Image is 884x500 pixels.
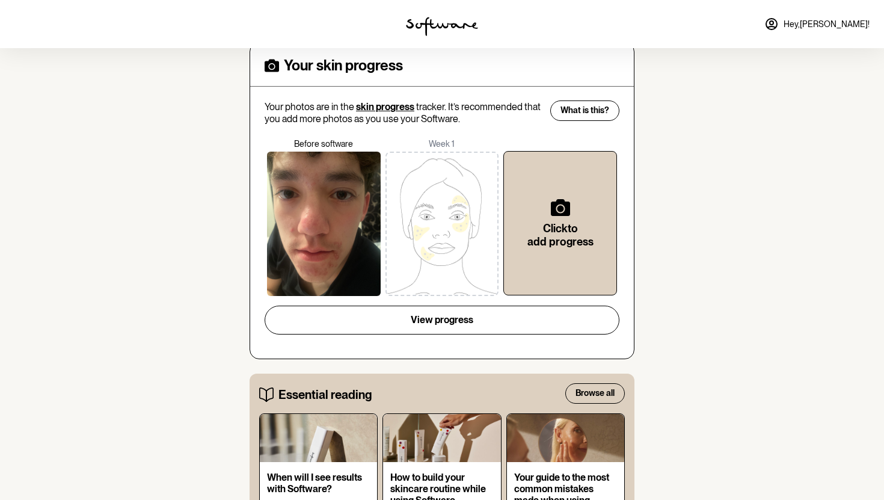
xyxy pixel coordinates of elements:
span: skin progress [356,101,414,113]
p: Your photos are in the tracker. It’s recommended that you add more photos as you use your Software. [265,101,542,124]
h4: Your skin progress [284,57,403,75]
p: Week 1 [383,139,502,149]
p: When will I see results with Software? [267,472,370,495]
button: Browse all [565,383,625,404]
span: Browse all [576,388,615,398]
a: Hey,[PERSON_NAME]! [757,10,877,39]
p: Before software [265,139,383,149]
h6: Click to add progress [523,222,597,248]
span: View progress [411,314,473,326]
span: What is this? [560,105,609,116]
span: Hey, [PERSON_NAME] ! [784,19,870,29]
button: What is this? [550,100,619,121]
img: software logo [406,17,478,36]
button: View progress [265,306,619,335]
img: 9sTVZcrP3IAAAAAASUVORK5CYII= [385,152,499,296]
h5: Essential reading [278,387,372,402]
